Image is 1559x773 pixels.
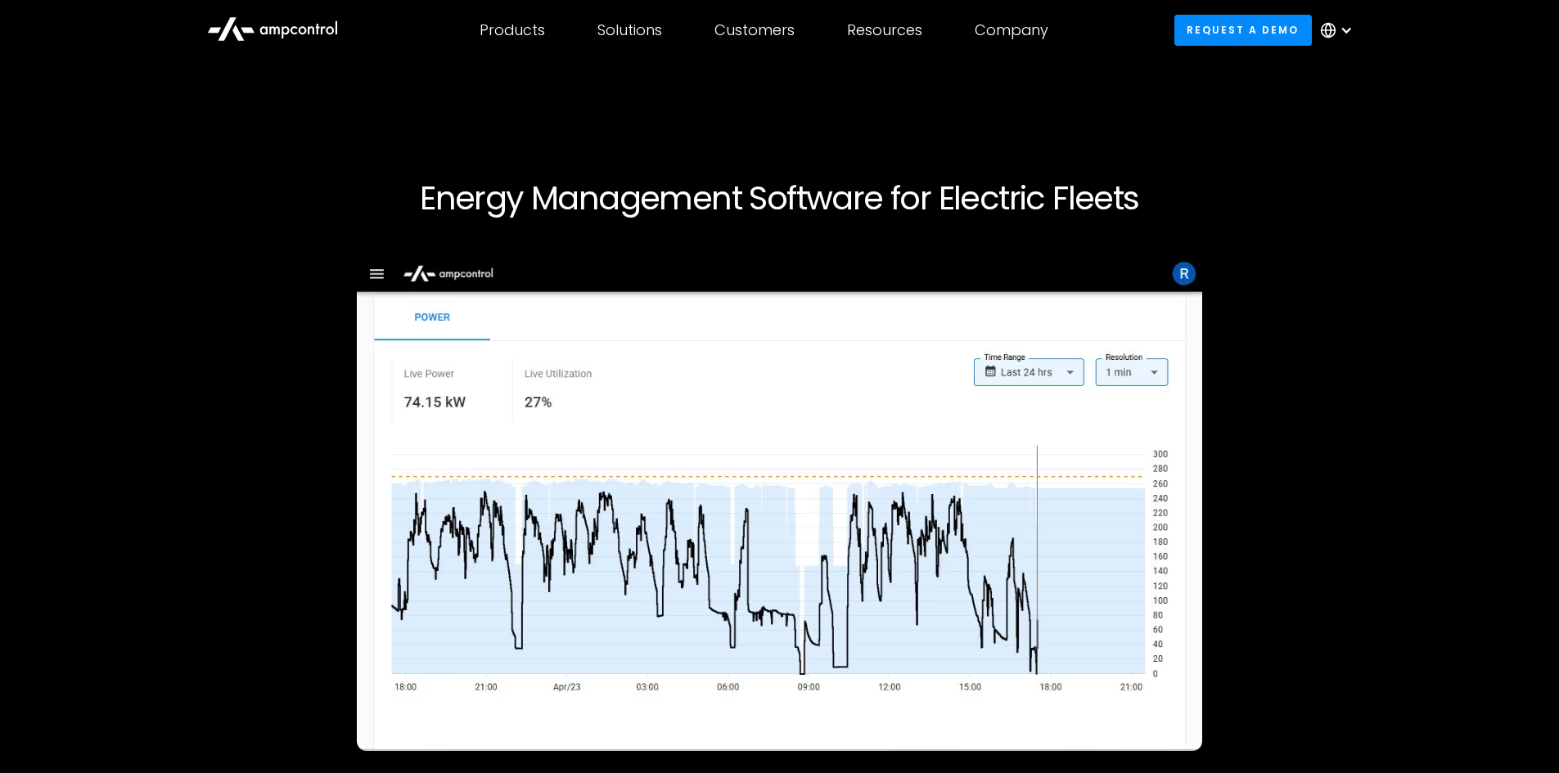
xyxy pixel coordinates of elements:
[480,21,545,39] div: Products
[597,21,662,39] div: Solutions
[282,178,1277,218] h1: Energy Management Software for Electric Fleets
[714,21,795,39] div: Customers
[847,21,922,39] div: Resources
[975,21,1048,39] div: Company
[357,257,1203,751] img: Ampcontrol Energy Management Software for Efficient EV optimization
[1174,15,1312,45] a: Request a demo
